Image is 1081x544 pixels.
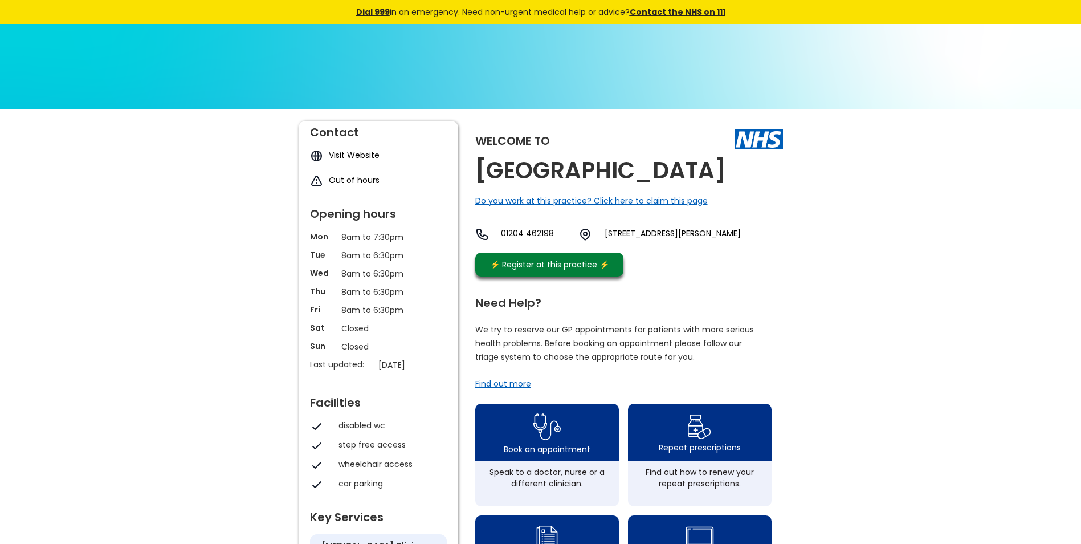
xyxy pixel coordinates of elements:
[341,340,415,353] p: Closed
[687,412,712,442] img: repeat prescription icon
[338,420,441,431] div: disabled wc
[475,291,772,308] div: Need Help?
[310,391,447,408] div: Facilities
[341,249,415,262] p: 8am to 6:30pm
[341,267,415,280] p: 8am to 6:30pm
[310,286,336,297] p: Thu
[329,149,380,161] a: Visit Website
[310,149,323,163] img: globe icon
[501,228,569,241] a: 01204 462198
[634,466,766,489] div: Find out how to renew your repeat prescriptions.
[630,6,725,18] a: Contact the NHS on 111
[475,378,531,389] a: Find out more
[310,304,336,315] p: Fri
[279,6,803,18] div: in an emergency. Need non-urgent medical help or advice?
[341,286,415,298] p: 8am to 6:30pm
[338,458,441,470] div: wheelchair access
[481,466,613,489] div: Speak to a doctor, nurse or a different clinician.
[605,228,741,241] a: [STREET_ADDRESS][PERSON_NAME]
[338,439,441,450] div: step free access
[475,195,708,206] a: Do you work at this practice? Click here to claim this page
[310,267,336,279] p: Wed
[310,359,373,370] p: Last updated:
[659,442,741,453] div: Repeat prescriptions
[338,478,441,489] div: car parking
[475,135,550,147] div: Welcome to
[310,506,447,523] div: Key Services
[310,231,336,242] p: Mon
[475,253,623,277] a: ⚡️ Register at this practice ⚡️
[329,174,380,186] a: Out of hours
[578,228,592,241] img: practice location icon
[475,323,754,364] p: We try to reserve our GP appointments for patients with more serious health problems. Before book...
[628,404,772,506] a: repeat prescription iconRepeat prescriptionsFind out how to renew your repeat prescriptions.
[484,258,615,271] div: ⚡️ Register at this practice ⚡️
[735,129,783,149] img: The NHS logo
[475,404,619,506] a: book appointment icon Book an appointmentSpeak to a doctor, nurse or a different clinician.
[533,410,561,444] img: book appointment icon
[356,6,390,18] a: Dial 999
[310,249,336,261] p: Tue
[475,158,726,184] h2: [GEOGRAPHIC_DATA]
[475,228,489,241] img: telephone icon
[341,231,415,243] p: 8am to 7:30pm
[341,304,415,316] p: 8am to 6:30pm
[310,121,447,138] div: Contact
[310,202,447,220] div: Opening hours
[341,322,415,335] p: Closed
[504,444,590,455] div: Book an appointment
[378,359,452,371] p: [DATE]
[310,340,336,352] p: Sun
[310,322,336,334] p: Sat
[310,174,323,188] img: exclamation icon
